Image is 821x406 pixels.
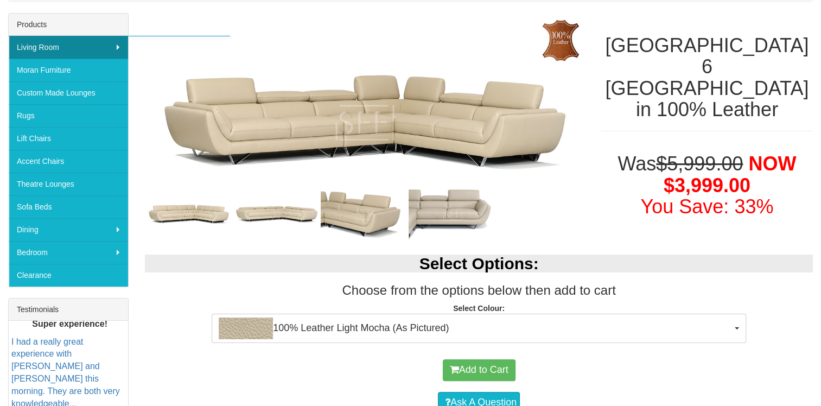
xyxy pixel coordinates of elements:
a: Dining [9,218,128,241]
del: $5,999.00 [656,153,743,175]
a: Lift Chairs [9,127,128,150]
a: Accent Chairs [9,150,128,173]
span: NOW $3,999.00 [664,153,797,196]
div: Products [9,14,128,36]
a: Sofa Beds [9,195,128,218]
a: Clearance [9,264,128,287]
a: Bedroom [9,241,128,264]
img: 100% Leather Light Mocha (As Pictured) [219,318,273,339]
b: Select Options: [419,255,539,272]
a: Theatre Lounges [9,173,128,195]
font: You Save: 33% [640,195,773,218]
a: Living Room [9,36,128,59]
div: Testimonials [9,299,128,321]
a: Moran Furniture [9,59,128,81]
button: Add to Cart [443,359,515,381]
a: Custom Made Lounges [9,81,128,104]
h3: Choose from the options below then add to cart [145,283,813,297]
b: Super experience! [32,319,107,328]
strong: Select Colour: [453,304,505,313]
button: 100% Leather Light Mocha (As Pictured)100% Leather Light Mocha (As Pictured) [212,314,746,343]
a: Lounges [128,36,230,59]
span: 100% Leather Light Mocha (As Pictured) [219,318,732,339]
h1: [GEOGRAPHIC_DATA] 6 [GEOGRAPHIC_DATA] in 100% Leather [601,35,813,120]
a: Rugs [9,104,128,127]
h1: Was [601,153,813,218]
